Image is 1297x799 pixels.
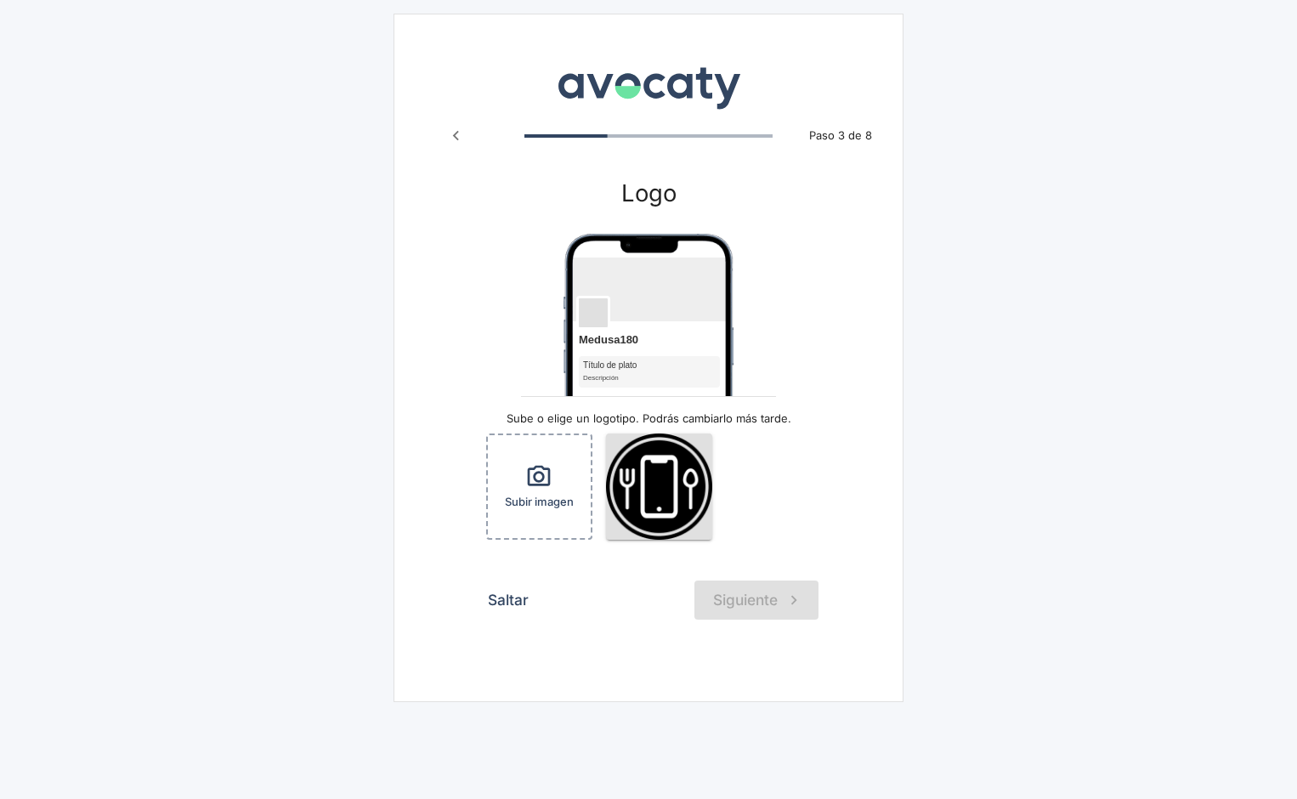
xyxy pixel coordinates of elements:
p: Sube o elige un logotipo. Podrás cambiarlo más tarde. [479,411,818,427]
div: Vista previa [564,234,733,397]
button: Paso anterior [439,119,472,151]
h3: Logo [479,179,818,207]
span: Subir imagen [505,494,574,510]
img: Marco de teléfono [564,234,733,579]
span: Paso 3 de 8 [800,127,882,144]
button: Subir imagen [486,433,592,540]
button: Saltar [479,581,538,620]
img: Avocaty [553,54,745,112]
img: tenedor, cuchillo y teléfono móvil [606,433,712,540]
